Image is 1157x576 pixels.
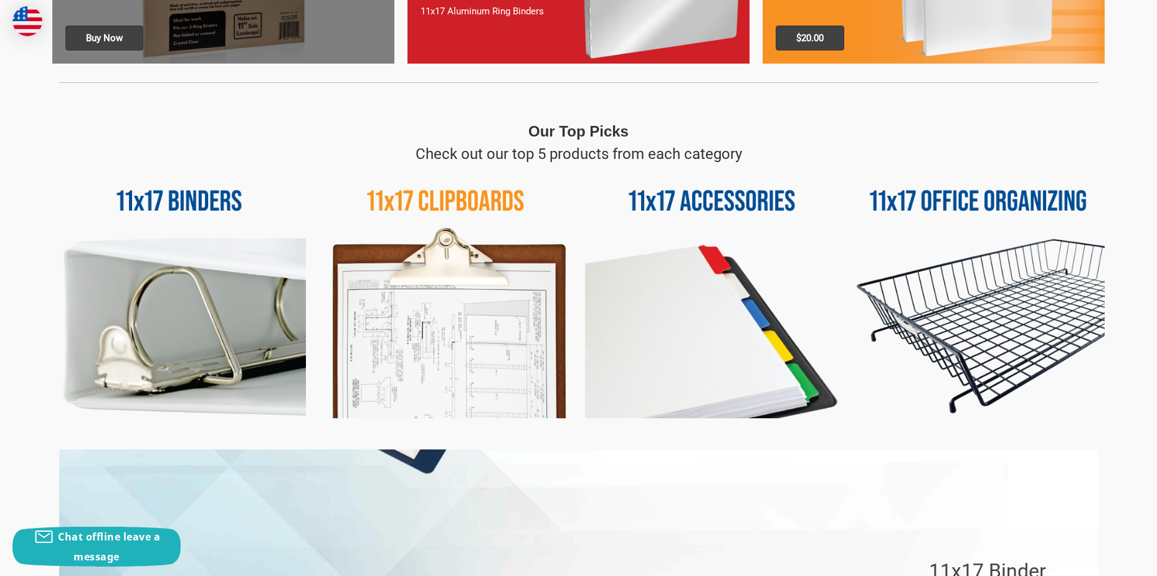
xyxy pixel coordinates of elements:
p: Check out our top 5 products from each category [416,143,742,165]
img: duty and tax information for United States [12,6,42,36]
p: Our Top Picks [528,120,629,143]
img: 11x17 Binders [52,165,306,419]
img: 11x17 Accessories [585,165,839,419]
span: Chat offline leave a message [58,530,160,564]
img: 11x17 Office Organizing [852,165,1105,419]
p: 11x17 Aluminum Ring Binders [421,4,736,19]
button: Chat offline leave a message [12,527,181,567]
span: $20.00 [776,26,844,50]
img: 11x17 Clipboards [319,165,573,419]
span: Buy Now [65,26,143,50]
